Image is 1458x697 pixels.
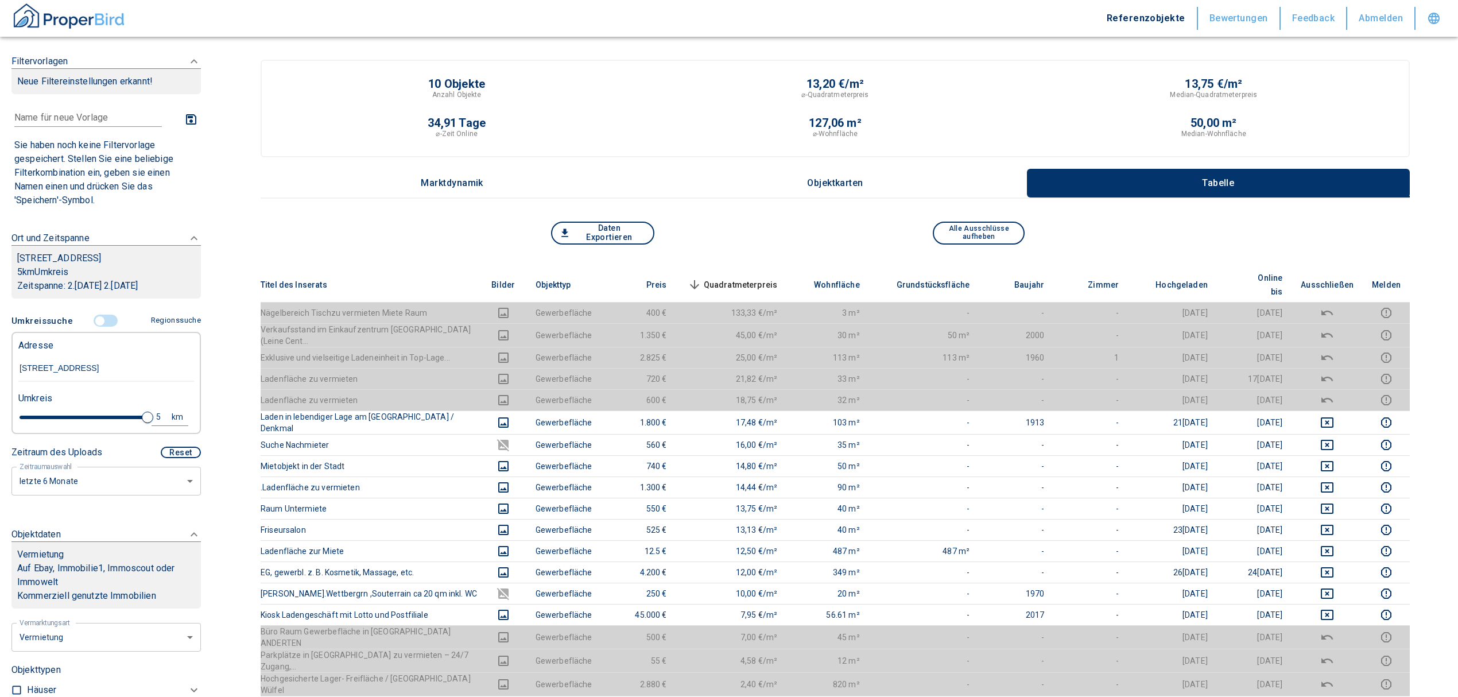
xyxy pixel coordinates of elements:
div: 5 [154,410,175,424]
img: ProperBird Logo and Home Button [11,2,126,30]
button: report this listing [1372,608,1401,622]
button: Daten Exportieren [551,222,654,245]
td: 18,75 €/m² [676,389,787,411]
td: 21,82 €/m² [676,368,787,389]
button: report this listing [1372,393,1401,407]
button: report this listing [1372,459,1401,473]
td: 14,80 €/m² [676,455,787,477]
td: 25,00 €/m² [676,347,787,368]
button: images [490,502,517,516]
p: 13,75 €/m² [1185,78,1242,90]
td: Gewerbefläche [526,434,602,455]
td: [DATE] [1217,347,1292,368]
td: Gewerbefläche [526,649,602,672]
p: Auf Ebay, Immobilie1, Immoscout oder Immowelt [17,562,195,589]
td: Gewerbefläche [526,411,602,434]
td: Gewerbefläche [526,323,602,347]
p: Median-Quadratmeterpreis [1170,90,1257,100]
td: - [1053,540,1128,562]
button: deselect this listing [1301,416,1354,429]
button: report this listing [1372,306,1401,320]
td: 14,44 €/m² [676,477,787,498]
p: Objektdaten [11,528,61,541]
td: 740 € [602,455,676,477]
button: report this listing [1372,372,1401,386]
td: - [1053,625,1128,649]
td: [DATE] [1217,389,1292,411]
td: [DATE] [1128,498,1217,519]
p: Marktdynamik [421,178,483,188]
th: Kiosk Ladengeschäft mit Lotto und Postfiliale [261,604,480,625]
td: [DATE] [1217,604,1292,625]
th: EG, gewerbl. z. B. Kosmetik, Massage, etc. [261,562,480,583]
td: [DATE] [1217,323,1292,347]
div: letzte 6 Monate [11,622,201,652]
p: Anzahl Objekte [432,90,482,100]
p: 13,20 €/m² [806,78,864,90]
td: - [869,672,979,696]
td: - [979,519,1053,540]
p: Adresse [18,339,53,353]
td: 21[DATE] [1128,411,1217,434]
td: 1 [1053,347,1128,368]
td: 1960 [979,347,1053,368]
td: [DATE] [1128,649,1217,672]
td: [DATE] [1217,649,1292,672]
td: [DATE] [1128,389,1217,411]
button: images [490,587,517,601]
button: deselect this listing [1301,677,1354,691]
td: 17[DATE] [1217,368,1292,389]
td: - [1053,498,1128,519]
p: 5 km Umkreis [17,265,195,279]
td: - [869,389,979,411]
td: [DATE] [1128,625,1217,649]
td: Gewerbefläche [526,562,602,583]
button: Regionssuche [146,311,201,331]
td: [DATE] [1128,477,1217,498]
td: - [869,455,979,477]
button: images [490,372,517,386]
button: images [490,416,517,429]
p: ⌀-Zeit Online [436,129,477,139]
td: [DATE] [1217,498,1292,519]
td: 12,50 €/m² [676,540,787,562]
td: 12.5 € [602,540,676,562]
button: 5km [152,409,188,426]
th: [PERSON_NAME].Wettbergrn ,Souterrain ca 20 qm inkl. WC [261,583,480,604]
td: 30 m² [786,323,869,347]
td: 4.200 € [602,562,676,583]
td: - [869,625,979,649]
td: 349 m² [786,562,869,583]
div: ObjektdatenVermietungAuf Ebay, Immobilie1, Immoscout oder ImmoweltKommerziell genutzte Immobilien [11,516,201,620]
button: deselect this listing [1301,630,1354,644]
td: Gewerbefläche [526,583,602,604]
td: 2.880 € [602,672,676,696]
td: 2017 [979,604,1053,625]
td: [DATE] [1128,323,1217,347]
p: [STREET_ADDRESS] [17,251,195,265]
td: Gewerbefläche [526,540,602,562]
td: Gewerbefläche [526,498,602,519]
button: report this listing [1372,481,1401,494]
td: 45 m² [786,625,869,649]
p: ⌀-Quadratmeterpreis [801,90,868,100]
td: [DATE] [1128,434,1217,455]
td: 20 m² [786,583,869,604]
td: 103 m² [786,411,869,434]
button: deselect this listing [1301,459,1354,473]
td: Gewerbefläche [526,672,602,696]
td: - [869,649,979,672]
button: deselect this listing [1301,481,1354,494]
td: 487 m² [786,540,869,562]
button: images [490,351,517,365]
td: Gewerbefläche [526,604,602,625]
td: 45,00 €/m² [676,323,787,347]
td: - [979,672,1053,696]
td: 250 € [602,583,676,604]
td: 13,13 €/m² [676,519,787,540]
td: 487 m² [869,540,979,562]
td: - [979,562,1053,583]
td: Gewerbefläche [526,519,602,540]
button: Alle Ausschlüsse aufheben [933,222,1025,245]
td: 55 € [602,649,676,672]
